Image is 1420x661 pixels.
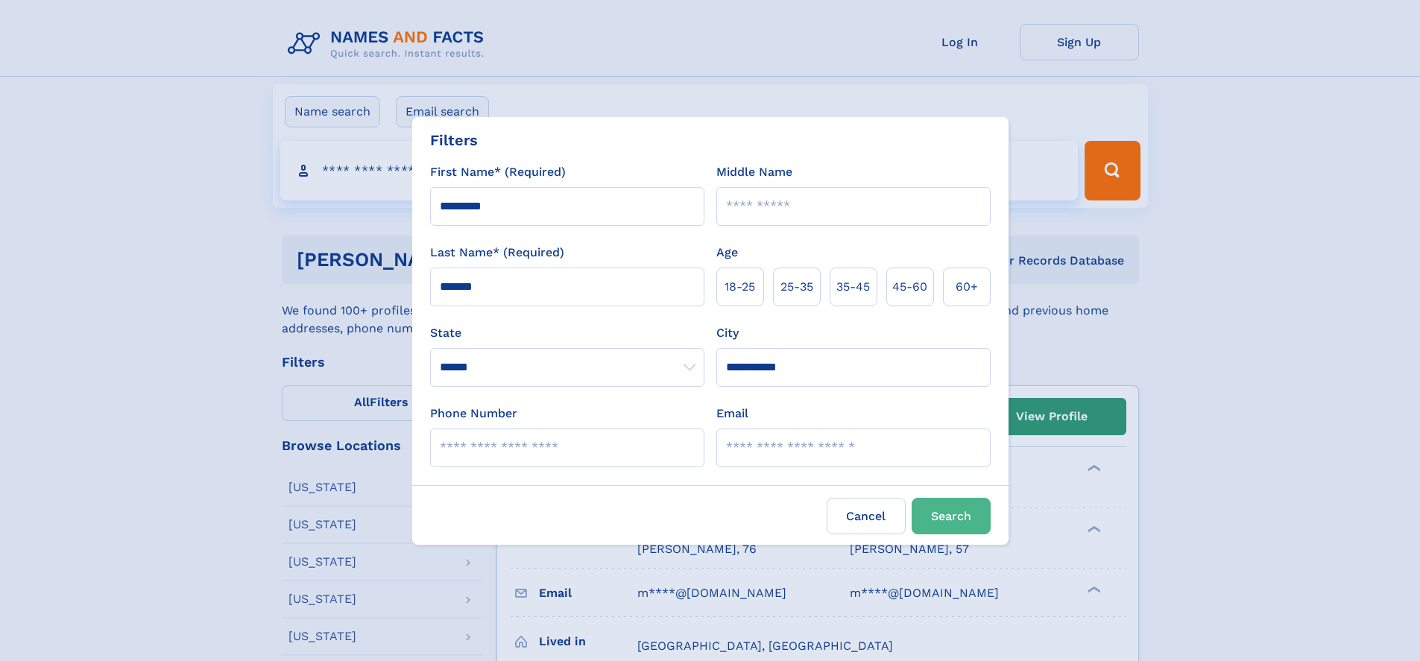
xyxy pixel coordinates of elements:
[716,324,739,342] label: City
[836,278,870,296] span: 35‑45
[912,498,991,534] button: Search
[430,324,704,342] label: State
[892,278,927,296] span: 45‑60
[725,278,755,296] span: 18‑25
[430,405,517,423] label: Phone Number
[827,498,906,534] label: Cancel
[716,244,738,262] label: Age
[716,163,792,181] label: Middle Name
[430,244,564,262] label: Last Name* (Required)
[956,278,978,296] span: 60+
[780,278,813,296] span: 25‑35
[716,405,748,423] label: Email
[430,163,566,181] label: First Name* (Required)
[430,129,478,151] div: Filters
